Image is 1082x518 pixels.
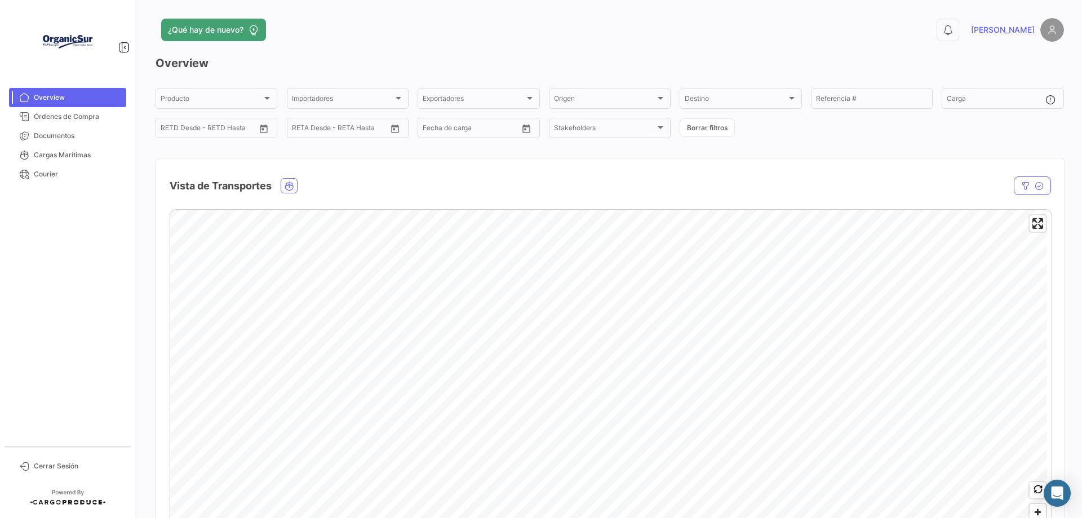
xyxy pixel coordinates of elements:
input: Hasta [320,126,365,134]
button: Enter fullscreen [1030,215,1046,232]
button: Borrar filtros [680,118,735,137]
span: ¿Qué hay de nuevo? [168,24,243,36]
h3: Overview [156,55,1064,71]
span: Órdenes de Compra [34,112,122,122]
button: ¿Qué hay de nuevo? [161,19,266,41]
span: Courier [34,169,122,179]
button: Open calendar [518,120,535,137]
span: Origen [554,96,655,104]
a: Cargas Marítimas [9,145,126,165]
span: Destino [685,96,786,104]
a: Órdenes de Compra [9,107,126,126]
span: Producto [161,96,262,104]
input: Hasta [189,126,234,134]
img: Logo+OrganicSur.png [39,14,96,70]
span: Cargas Marítimas [34,150,122,160]
input: Desde [423,126,443,134]
span: Importadores [292,96,393,104]
input: Desde [161,126,181,134]
span: Exportadores [423,96,524,104]
img: placeholder-user.png [1040,18,1064,42]
span: Overview [34,92,122,103]
a: Courier [9,165,126,184]
a: Overview [9,88,126,107]
input: Desde [292,126,312,134]
h4: Vista de Transportes [170,178,272,194]
button: Open calendar [255,120,272,137]
button: Ocean [281,179,297,193]
button: Open calendar [387,120,403,137]
span: Cerrar Sesión [34,461,122,471]
div: Abrir Intercom Messenger [1044,480,1071,507]
span: Stakeholders [554,126,655,134]
a: Documentos [9,126,126,145]
span: [PERSON_NAME] [971,24,1035,36]
span: Documentos [34,131,122,141]
input: Hasta [451,126,496,134]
